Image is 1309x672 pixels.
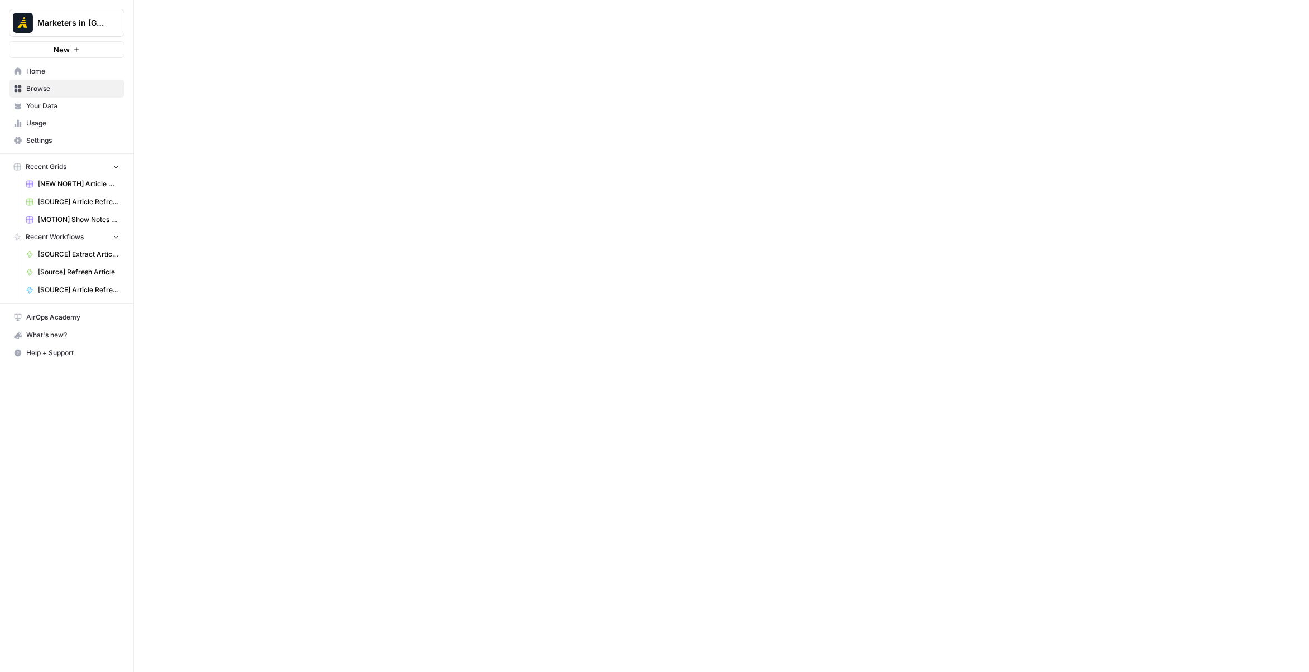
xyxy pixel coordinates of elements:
[21,245,124,263] a: [SOURCE] Extract Article From URL
[26,348,119,358] span: Help + Support
[9,114,124,132] a: Usage
[9,308,124,326] a: AirOps Academy
[26,232,84,242] span: Recent Workflows
[9,62,124,80] a: Home
[21,193,124,211] a: [SOURCE] Article Refresh Grid WIP
[37,17,105,28] span: Marketers in [GEOGRAPHIC_DATA]
[9,97,124,115] a: Your Data
[9,344,124,362] button: Help + Support
[26,136,119,146] span: Settings
[9,132,124,149] a: Settings
[38,215,119,225] span: [MOTION] Show Notes Grid
[9,9,124,37] button: Workspace: Marketers in Demand
[38,179,119,189] span: [NEW NORTH] Article Writing - Keyword Driven Articles Grid
[38,285,119,295] span: [SOURCE] Article Refresh V2
[38,267,119,277] span: [Source] Refresh Article
[26,84,119,94] span: Browse
[26,66,119,76] span: Home
[9,80,124,98] a: Browse
[21,175,124,193] a: [NEW NORTH] Article Writing - Keyword Driven Articles Grid
[9,327,124,344] div: What's new?
[21,263,124,281] a: [Source] Refresh Article
[38,197,119,207] span: [SOURCE] Article Refresh Grid WIP
[9,326,124,344] button: What's new?
[9,158,124,175] button: Recent Grids
[26,312,119,322] span: AirOps Academy
[9,41,124,58] button: New
[54,44,70,55] span: New
[9,229,124,245] button: Recent Workflows
[26,101,119,111] span: Your Data
[21,211,124,229] a: [MOTION] Show Notes Grid
[26,118,119,128] span: Usage
[26,162,66,172] span: Recent Grids
[38,249,119,259] span: [SOURCE] Extract Article From URL
[21,281,124,299] a: [SOURCE] Article Refresh V2
[13,13,33,33] img: Marketers in Demand Logo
